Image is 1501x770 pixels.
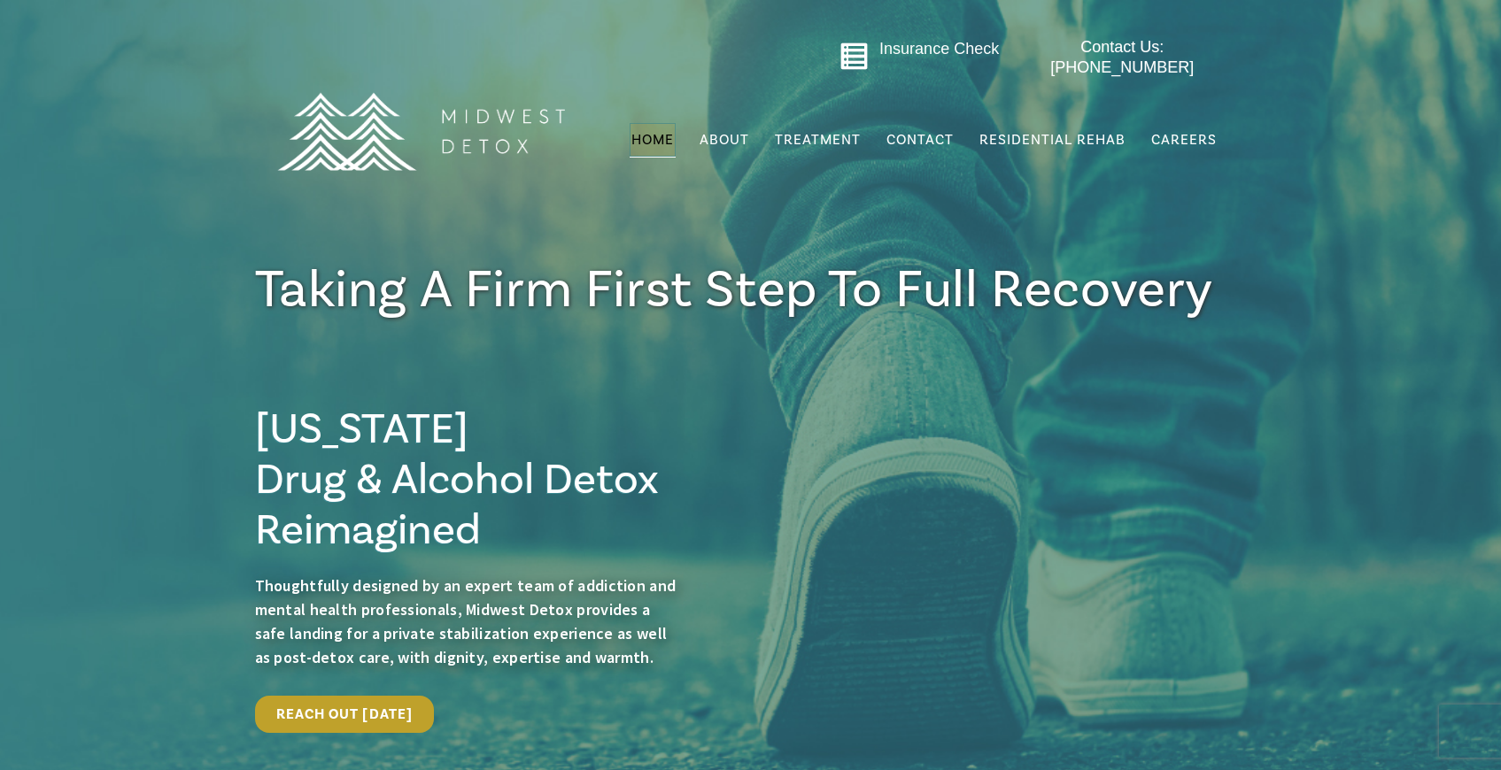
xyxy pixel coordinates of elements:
[879,40,999,58] a: Insurance Check
[255,402,659,558] span: [US_STATE] Drug & Alcohol Detox Reimagined
[773,123,863,157] a: Treatment
[630,123,676,157] a: Home
[700,133,749,147] span: About
[979,131,1126,149] span: Residential Rehab
[631,131,674,149] span: Home
[978,123,1127,157] a: Residential Rehab
[266,54,576,209] img: MD Logo Horitzontal white-01 (1) (1)
[1149,123,1219,157] a: Careers
[885,123,956,157] a: Contact
[1050,38,1194,76] span: Contact Us: [PHONE_NUMBER]
[276,705,414,723] span: Reach Out [DATE]
[1151,131,1217,149] span: Careers
[255,575,677,667] span: Thoughtfully designed by an expert team of addiction and mental health professionals, Midwest Det...
[255,696,435,733] a: Reach Out [DATE]
[1016,37,1229,79] a: Contact Us: [PHONE_NUMBER]
[839,42,869,77] a: Go to midwestdetox.com/message-form-page/
[698,123,751,157] a: About
[886,133,954,147] span: Contact
[775,133,861,147] span: Treatment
